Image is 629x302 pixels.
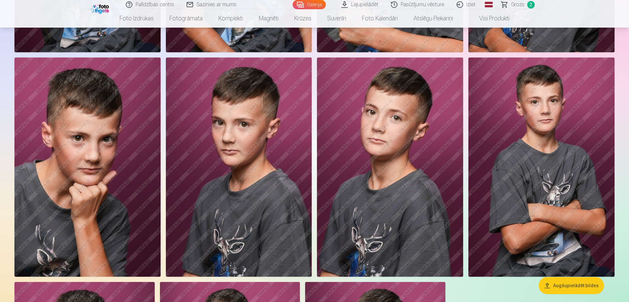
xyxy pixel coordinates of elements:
a: Atslēgu piekariņi [406,9,461,28]
a: Visi produkti [461,9,517,28]
img: /fa1 [91,3,111,14]
a: Foto izdrukas [112,9,162,28]
a: Foto kalendāri [354,9,406,28]
a: Suvenīri [319,9,354,28]
a: Komplekti [211,9,251,28]
span: Grozs [511,1,525,9]
span: 2 [527,1,535,9]
a: Magnēti [251,9,286,28]
a: Fotogrāmata [162,9,211,28]
button: Augšupielādēt bildes [539,277,604,294]
a: Krūzes [286,9,319,28]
